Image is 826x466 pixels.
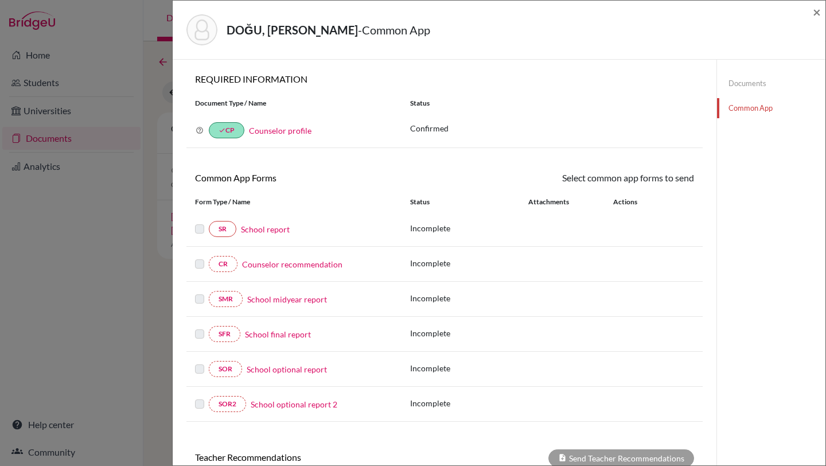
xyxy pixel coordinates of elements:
div: Attachments [528,197,599,207]
p: Incomplete [410,362,528,374]
a: Counselor recommendation [242,258,342,270]
button: Close [813,5,821,19]
span: - Common App [358,23,430,37]
a: School midyear report [247,293,327,305]
a: SOR2 [209,396,246,412]
strong: DOĞU, [PERSON_NAME] [227,23,358,37]
span: × [813,3,821,20]
p: Incomplete [410,397,528,409]
a: School optional report [247,363,327,375]
a: Counselor profile [249,126,311,135]
div: Document Type / Name [186,98,402,108]
a: doneCP [209,122,244,138]
h6: Teacher Recommendations [186,452,445,463]
a: School report [241,223,290,235]
a: SOR [209,361,242,377]
a: School final report [245,328,311,340]
a: SFR [209,326,240,342]
a: SR [209,221,236,237]
p: Incomplete [410,222,528,234]
div: Status [410,197,528,207]
p: Incomplete [410,292,528,304]
a: Common App [717,98,825,118]
a: School optional report 2 [251,398,337,410]
h6: Common App Forms [186,172,445,183]
div: Form Type / Name [186,197,402,207]
div: Status [402,98,703,108]
h6: REQUIRED INFORMATION [186,73,703,84]
a: Documents [717,73,825,94]
div: Actions [599,197,671,207]
i: done [219,127,225,134]
p: Incomplete [410,327,528,339]
p: Incomplete [410,257,528,269]
div: Select common app forms to send [445,171,703,185]
a: SMR [209,291,243,307]
p: Confirmed [410,122,694,134]
a: CR [209,256,237,272]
